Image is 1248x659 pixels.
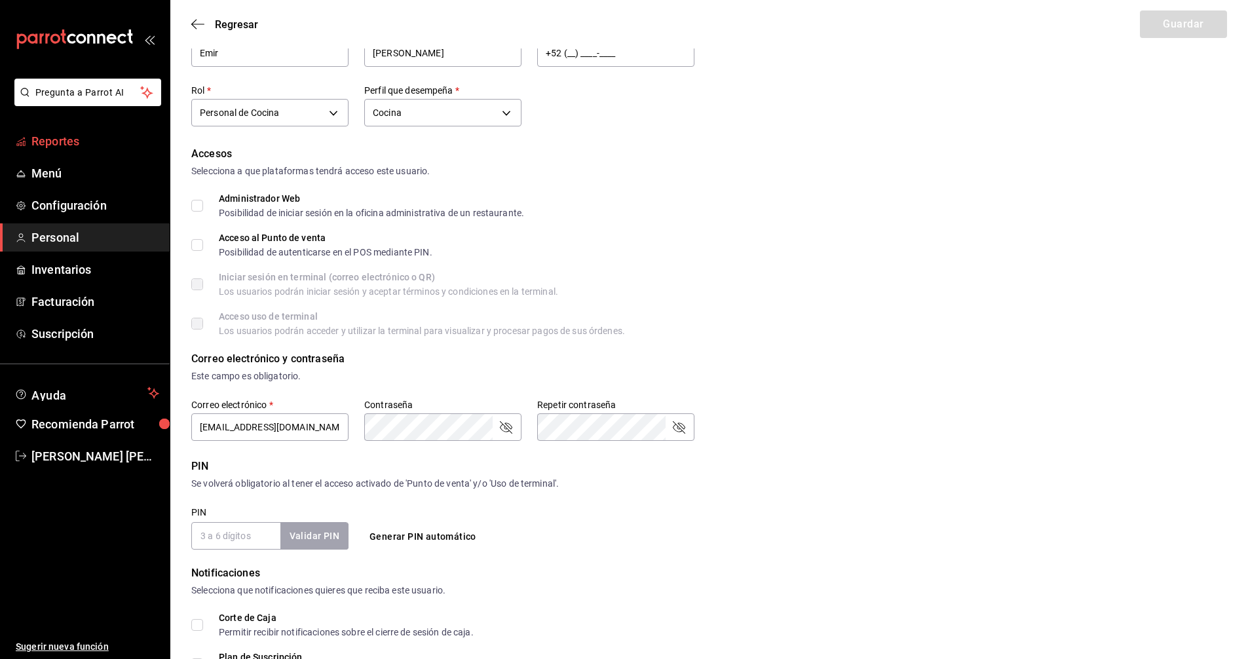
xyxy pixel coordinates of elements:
[191,522,280,550] input: 3 a 6 dígitos
[364,99,521,126] div: Cocina
[191,99,349,126] div: Personal de Cocina
[31,261,159,278] span: Inventarios
[191,565,1227,581] div: Notificaciones
[31,447,159,465] span: [PERSON_NAME] [PERSON_NAME]
[31,293,159,311] span: Facturación
[191,508,206,517] label: PIN
[31,325,159,343] span: Suscripción
[191,164,1227,178] div: Selecciona a que plataformas tendrá acceso este usuario.
[219,233,432,242] div: Acceso al Punto de venta
[31,197,159,214] span: Configuración
[35,86,141,100] span: Pregunta a Parrot AI
[191,477,1227,491] div: Se volverá obligatorio al tener el acceso activado de 'Punto de venta' y/o 'Uso de terminal'.
[219,208,524,217] div: Posibilidad de iniciar sesión en la oficina administrativa de un restaurante.
[215,18,258,31] span: Regresar
[191,369,1227,383] div: Este campo es obligatorio.
[16,640,159,654] span: Sugerir nueva función
[219,287,558,296] div: Los usuarios podrán iniciar sesión y aceptar términos y condiciones en la terminal.
[219,248,432,257] div: Posibilidad de autenticarse en el POS mediante PIN.
[14,79,161,106] button: Pregunta a Parrot AI
[191,146,1227,162] div: Accesos
[31,385,142,401] span: Ayuda
[364,525,482,549] button: Generar PIN automático
[31,132,159,150] span: Reportes
[31,164,159,182] span: Menú
[219,194,524,203] div: Administrador Web
[144,34,155,45] button: open_drawer_menu
[671,419,687,435] button: passwordField
[191,459,1227,474] div: PIN
[31,415,159,433] span: Recomienda Parrot
[219,326,625,335] div: Los usuarios podrán acceder y utilizar la terminal para visualizar y procesar pagos de sus órdenes.
[191,400,349,409] label: Correo electrónico
[219,628,474,637] div: Permitir recibir notificaciones sobre el cierre de sesión de caja.
[191,86,349,95] label: Rol
[191,18,258,31] button: Regresar
[191,351,1227,367] div: Correo electrónico y contraseña
[364,86,521,95] label: Perfil que desempeña
[31,229,159,246] span: Personal
[219,273,558,282] div: Iniciar sesión en terminal (correo electrónico o QR)
[9,95,161,109] a: Pregunta a Parrot AI
[219,613,474,622] div: Corte de Caja
[364,400,521,409] label: Contraseña
[191,413,349,441] input: ejemplo@gmail.com
[498,419,514,435] button: passwordField
[191,584,1227,597] div: Selecciona que notificaciones quieres que reciba este usuario.
[219,312,625,321] div: Acceso uso de terminal
[537,400,694,409] label: Repetir contraseña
